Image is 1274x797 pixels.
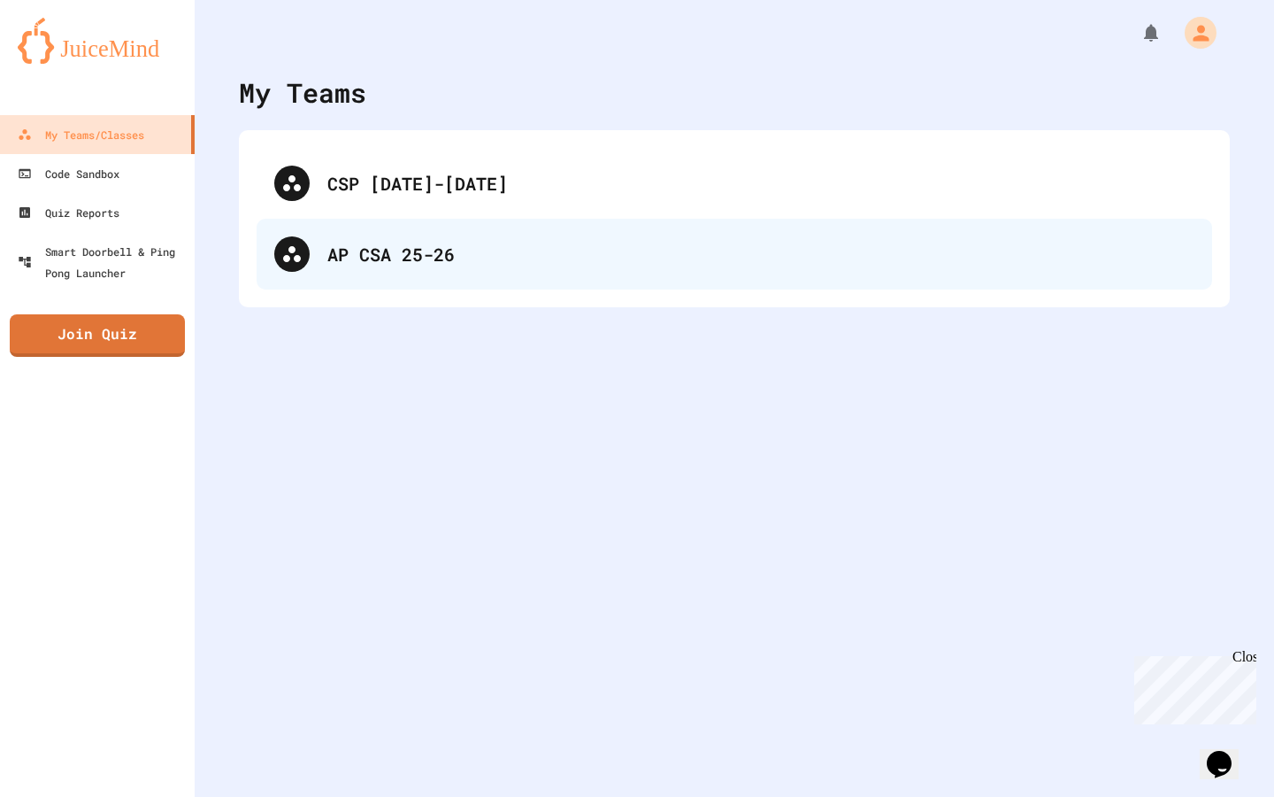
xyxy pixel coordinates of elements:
div: My Account [1166,12,1221,53]
div: AP CSA 25-26 [257,219,1212,290]
iframe: chat widget [1127,649,1256,724]
a: Join Quiz [10,314,185,357]
div: My Teams [239,73,366,112]
div: AP CSA 25-26 [327,241,1194,267]
div: My Notifications [1108,18,1166,48]
div: CSP [DATE]-[DATE] [327,170,1194,197]
div: Code Sandbox [18,163,119,184]
div: Quiz Reports [18,202,119,223]
div: CSP [DATE]-[DATE] [257,148,1212,219]
iframe: chat widget [1200,726,1256,779]
div: Chat with us now!Close [7,7,122,112]
img: logo-orange.svg [18,18,177,64]
div: My Teams/Classes [18,124,144,145]
div: Smart Doorbell & Ping Pong Launcher [18,241,188,283]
